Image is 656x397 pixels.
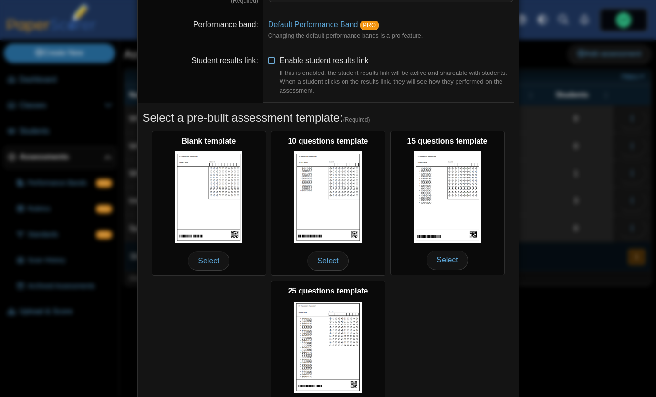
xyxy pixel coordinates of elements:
img: scan_sheet_blank.png [175,151,243,243]
img: scan_sheet_10_questions.png [294,151,362,243]
b: 25 questions template [288,287,368,295]
div: If this is enabled, the student results link will be active and shareable with students. When a s... [280,69,514,95]
img: scan_sheet_25_questions.png [294,302,362,393]
span: Select [427,251,468,270]
span: Select [307,251,348,271]
b: 15 questions template [407,137,487,145]
b: 10 questions template [288,137,368,145]
img: scan_sheet_15_questions.png [414,151,481,243]
span: Enable student results link [280,56,514,95]
small: Changing the default performance bands is a pro feature. [268,32,423,39]
label: Performance band [193,21,258,29]
span: (Required) [343,116,370,124]
span: Select [188,251,229,271]
h5: Select a pre-built assessment template: [143,110,514,126]
b: Blank template [182,137,236,145]
a: Default Performance Band [268,21,358,29]
a: PRO [360,21,379,30]
label: Student results link [191,56,258,64]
